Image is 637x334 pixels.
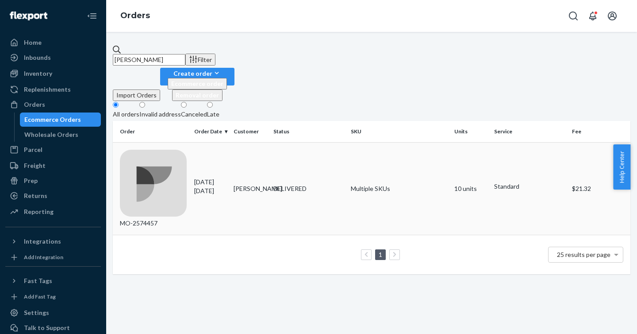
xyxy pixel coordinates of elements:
[24,191,47,200] div: Returns
[5,82,101,97] a: Replenishments
[24,276,52,285] div: Fast Tags
[5,291,101,302] a: Add Fast Tag
[5,174,101,188] a: Prep
[613,144,630,190] button: Help Center
[185,54,215,66] button: Filter
[207,110,219,119] div: Late
[168,78,227,89] button: Ecommerce order
[20,113,101,127] a: Ecommerce Orders
[172,89,223,101] button: Removal order
[270,121,348,142] th: Status
[230,142,270,235] td: [PERSON_NAME]
[24,38,42,47] div: Home
[24,323,70,332] div: Talk to Support
[171,80,223,87] span: Ecommerce order
[160,68,234,85] button: Create orderEcommerce orderRemoval order
[5,234,101,249] button: Integrations
[603,7,621,25] button: Open account menu
[568,121,630,142] th: Fee
[24,115,81,124] div: Ecommerce Orders
[24,145,42,154] div: Parcel
[24,53,51,62] div: Inbounds
[113,89,160,101] button: Import Orders
[24,85,71,94] div: Replenishments
[20,128,101,142] a: Wholesale Orders
[24,100,45,109] div: Orders
[113,121,191,142] th: Order
[451,142,491,235] td: 10 units
[5,306,101,320] a: Settings
[24,308,49,317] div: Settings
[5,66,101,81] a: Inventory
[207,102,213,108] input: Late
[377,251,384,258] a: Page 1 is your current page
[557,251,610,258] span: 25 results per page
[113,102,119,108] input: All orders
[113,110,139,119] div: All orders
[5,35,101,50] a: Home
[194,186,227,195] p: [DATE]
[24,130,78,139] div: Wholesale Orders
[5,189,101,203] a: Returns
[5,205,101,219] a: Reporting
[5,274,101,288] button: Fast Tags
[191,121,230,142] th: Order Date
[5,143,101,157] a: Parcel
[113,54,185,66] input: Search orders
[5,252,101,263] a: Add Integration
[83,7,101,25] button: Close Navigation
[24,293,56,300] div: Add Fast Tag
[564,7,582,25] button: Open Search Box
[181,102,187,108] input: Canceled
[10,12,47,20] img: Flexport logo
[568,142,630,235] td: $21.32
[24,207,54,216] div: Reporting
[584,7,602,25] button: Open notifications
[491,121,568,142] th: Service
[234,128,266,135] div: Customer
[120,150,187,228] div: MO-2574457
[139,102,145,108] input: Invalid address
[24,176,38,185] div: Prep
[120,11,150,20] a: Orders
[5,50,101,65] a: Inbounds
[176,91,219,99] span: Removal order
[113,3,157,29] ol: breadcrumbs
[24,237,61,246] div: Integrations
[139,110,181,119] div: Invalid address
[494,182,565,191] p: Standard
[24,69,52,78] div: Inventory
[347,121,451,142] th: SKU
[24,161,46,170] div: Freight
[273,184,344,193] div: DELIVERED
[181,110,207,119] div: Canceled
[347,142,451,235] td: Multiple SKUs
[5,159,101,173] a: Freight
[168,69,227,78] div: Create order
[189,55,212,64] div: Filter
[194,178,227,195] div: [DATE]
[5,97,101,112] a: Orders
[24,253,63,261] div: Add Integration
[451,121,491,142] th: Units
